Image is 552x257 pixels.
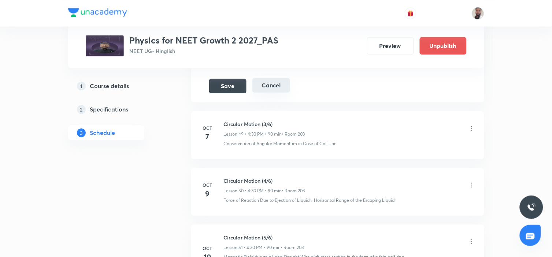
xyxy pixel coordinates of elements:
h4: 7 [200,131,215,142]
a: Company Logo [68,8,127,19]
button: Preview [367,37,414,54]
h5: Specifications [90,105,129,114]
h6: Oct [200,182,215,188]
p: • Room 203 [281,244,304,251]
h6: Circular Motion (5/6) [224,234,304,241]
img: avatar [407,10,414,16]
p: 2 [77,105,86,114]
p: 3 [77,128,86,137]
img: ttu [527,203,536,212]
h5: Course details [90,82,129,90]
p: Lesson 51 • 4:30 PM • 90 min [224,244,281,251]
img: c2757c47310544c6933182623c542bb0.jpg [86,35,124,56]
button: Unpublish [420,37,467,54]
h5: Schedule [90,128,115,137]
img: SHAHNAWAZ AHMAD [472,7,484,19]
img: Company Logo [68,8,127,17]
p: Conservation of Angular Momentum in Case of Collision [224,140,337,147]
p: Force of Reaction Due to Ejection of Liquid [224,197,310,204]
p: NEET UG • Hinglish [130,47,279,55]
p: Lesson 49 • 4:30 PM • 90 min [224,131,282,137]
button: avatar [405,7,416,19]
p: Lesson 50 • 4:30 PM • 90 min [224,188,282,194]
div: · [311,197,313,204]
button: Save [209,79,247,93]
h6: Circular Motion (3/6) [224,120,305,128]
h4: 9 [200,188,215,199]
h6: Oct [200,125,215,131]
p: • Room 203 [282,131,305,137]
h6: Circular Motion (4/6) [224,177,305,185]
a: 1Course details [68,79,168,93]
h3: Physics for NEET Growth 2 2027_PAS [130,35,279,46]
h6: Oct [200,245,215,252]
p: • Room 203 [282,188,305,194]
p: 1 [77,82,86,90]
a: 2Specifications [68,102,168,117]
p: Horizontal Range of the Escaping Liquid [314,197,395,204]
button: Cancel [252,78,290,92]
